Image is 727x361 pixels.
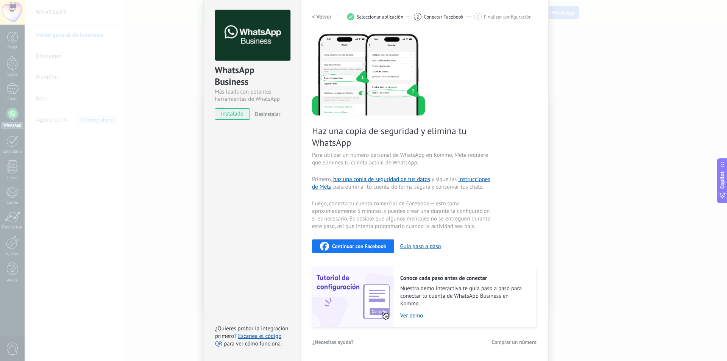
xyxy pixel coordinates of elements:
[312,125,492,148] span: Haz una copia de seguridad y elimina tu WhatsApp
[484,14,532,20] span: Finalizar configuración
[312,176,490,191] a: instrucciones de Meta
[333,176,430,183] a: haz una copia de seguridad de tus datos
[312,339,354,345] span: ¿Necesitas ayuda?
[332,244,386,249] span: Continuar con Facebook
[312,33,425,116] img: delete personal phone
[224,340,282,347] span: para ver cómo funciona.
[424,14,463,20] span: Conectar Facebook
[476,14,479,20] span: 3
[491,336,537,348] button: Comprar un número
[255,111,280,117] span: Desinstalar
[215,108,250,120] span: instalado
[417,14,419,20] span: 2
[719,171,726,189] span: Copilot
[215,64,289,88] div: WhatsApp Business
[312,10,332,23] button: < Volver
[312,13,332,20] h2: < Volver
[400,285,529,308] span: Nuestra demo interactiva te guía paso a paso para conectar tu cuenta de WhatsApp Business en Kommo.
[400,312,529,319] a: Ver demo
[312,239,394,253] button: Continuar con Facebook
[215,325,289,340] span: ¿Quieres probar la integración primero?
[312,336,354,348] button: ¿Necesitas ayuda?
[312,200,492,230] span: Luego, conecta tu cuenta comercial de Facebook — esto toma aproximadamente 5 minutos, y puedes cr...
[252,108,280,120] button: Desinstalar
[400,243,441,250] button: Guía paso a paso
[215,88,289,103] div: Más leads con potentes herramientas de WhatsApp
[357,14,404,20] span: Seleccionar aplicación
[215,10,290,61] img: logo_main.png
[491,339,537,345] span: Comprar un número
[312,152,492,167] span: Para utilizar un número personal de WhatsApp en Kommo, Meta requiere que elimines tu cuenta actua...
[215,333,281,347] a: Escanea el código QR
[400,275,529,282] h2: Conoce cada paso antes de conectar
[312,176,492,191] span: Primero, y sigue las para eliminar tu cuenta de forma segura y conservar tus chats.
